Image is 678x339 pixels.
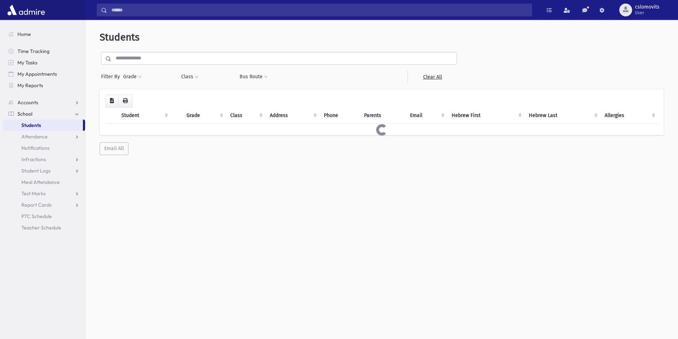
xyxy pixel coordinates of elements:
[21,122,41,128] span: Students
[3,142,85,154] a: Notifications
[226,107,266,124] th: Class
[118,95,132,107] button: Print
[239,70,268,83] button: Bus Route
[21,213,52,219] span: PTC Schedule
[266,107,320,124] th: Address
[3,199,85,211] a: Report Cards
[17,71,57,77] span: My Appointments
[3,46,85,57] a: Time Tracking
[635,10,659,16] span: User
[525,107,601,124] th: Hebrew Last
[3,165,85,176] a: Student Logs
[105,95,119,107] button: CSV
[101,73,123,80] span: Filter By
[182,107,226,124] th: Grade
[17,48,49,54] span: Time Tracking
[360,107,406,124] th: Parents
[17,82,43,89] span: My Reports
[320,107,360,124] th: Phone
[3,211,85,222] a: PTC Schedule
[3,28,85,40] a: Home
[17,111,32,117] span: School
[3,120,83,131] a: Students
[21,179,60,185] span: Meal Attendance
[3,188,85,199] a: Test Marks
[3,222,85,233] a: Teacher Schedule
[3,80,85,91] a: My Reports
[21,224,61,231] span: Teacher Schedule
[635,4,659,10] span: cslomovits
[447,107,524,124] th: Hebrew First
[100,142,128,155] button: Email All
[17,31,31,37] span: Home
[3,57,85,68] a: My Tasks
[406,107,447,124] th: Email
[21,202,52,208] span: Report Cards
[21,145,49,151] span: Notifications
[6,3,47,17] img: AdmirePro
[181,70,199,83] button: Class
[3,176,85,188] a: Meal Attendance
[3,97,85,108] a: Accounts
[107,4,532,16] input: Search
[3,68,85,80] a: My Appointments
[21,156,46,163] span: Infractions
[100,31,140,43] span: Students
[117,107,171,124] th: Student
[3,154,85,165] a: Infractions
[3,131,85,142] a: Attendance
[408,70,457,83] a: Clear All
[21,190,46,197] span: Test Marks
[17,99,38,106] span: Accounts
[600,107,658,124] th: Allergies
[3,108,85,120] a: School
[17,59,37,66] span: My Tasks
[21,168,51,174] span: Student Logs
[21,133,48,140] span: Attendance
[123,70,142,83] button: Grade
